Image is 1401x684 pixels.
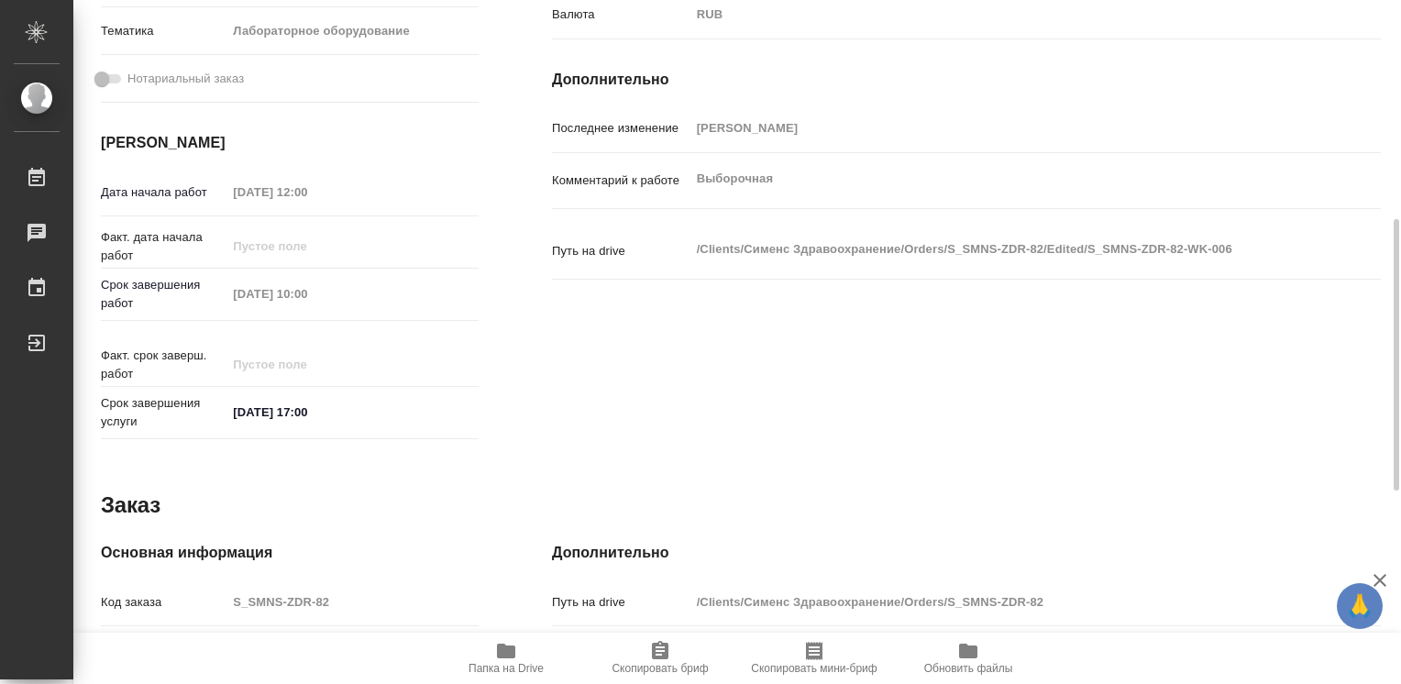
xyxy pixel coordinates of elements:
span: Нотариальный заказ [127,70,244,88]
input: Пустое поле [226,179,387,205]
button: Скопировать бриф [583,633,737,684]
button: Скопировать мини-бриф [737,633,891,684]
p: Комментарий к работе [552,171,690,190]
input: Пустое поле [226,589,479,615]
input: Пустое поле [690,115,1312,141]
p: Последнее изменение [552,119,690,138]
textarea: Выборочная [690,163,1312,194]
button: 🙏 [1337,583,1383,629]
p: Путь на drive [552,593,690,612]
p: Срок завершения работ [101,276,226,313]
span: Скопировать бриф [612,662,708,675]
p: Факт. дата начала работ [101,228,226,265]
h4: Дополнительно [552,69,1381,91]
span: Обновить файлы [924,662,1013,675]
p: Путь на drive [552,242,690,260]
span: Скопировать мини-бриф [751,662,877,675]
span: Папка на Drive [469,662,544,675]
h4: Дополнительно [552,542,1381,564]
input: Пустое поле [226,233,387,259]
button: Папка на Drive [429,633,583,684]
h2: Заказ [101,491,160,520]
span: 🙏 [1344,587,1375,625]
input: Пустое поле [226,281,387,307]
input: ✎ Введи что-нибудь [226,399,387,425]
p: Код заказа [101,593,226,612]
p: Валюта [552,6,690,24]
p: Тематика [101,22,226,40]
p: Факт. срок заверш. работ [101,347,226,383]
h4: [PERSON_NAME] [101,132,479,154]
h4: Основная информация [101,542,479,564]
p: Дата начала работ [101,183,226,202]
input: Пустое поле [226,351,387,378]
input: Пустое поле [690,589,1312,615]
p: Срок завершения услуги [101,394,226,431]
div: Лабораторное оборудование [226,16,479,47]
textarea: /Clients/Сименс Здравоохранение/Orders/S_SMNS-ZDR-82/Edited/S_SMNS-ZDR-82-WK-006 [690,234,1312,265]
button: Обновить файлы [891,633,1045,684]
